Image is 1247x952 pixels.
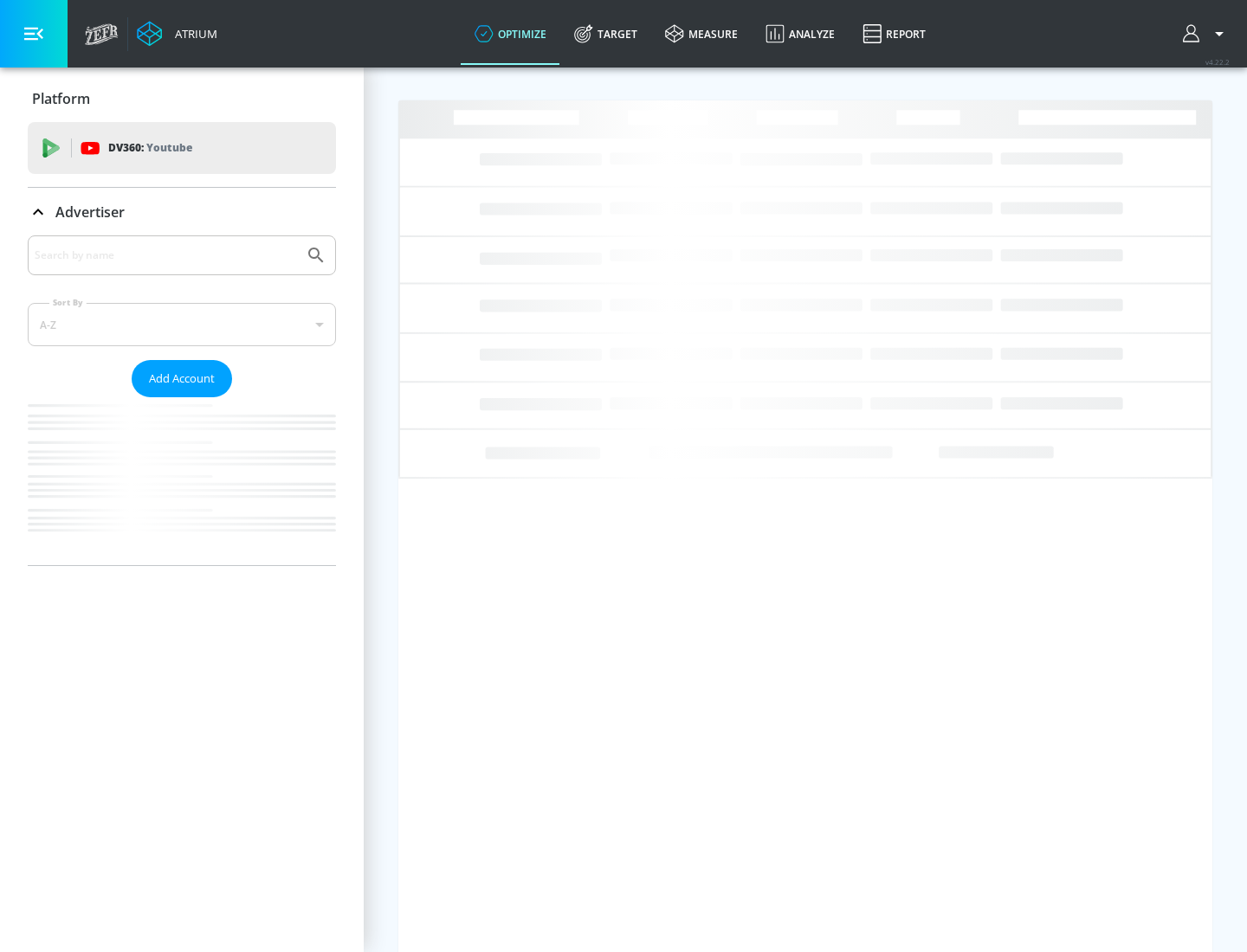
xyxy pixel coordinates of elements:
a: Report [849,3,940,65]
div: A-Z [28,303,336,346]
span: Add Account [149,369,215,389]
a: optimize [461,3,560,65]
button: Add Account [132,360,232,397]
div: Advertiser [28,188,336,236]
p: Advertiser [55,203,125,222]
input: Search by name [35,244,297,267]
p: Platform [32,89,90,108]
div: Platform [28,74,336,123]
span: v 4.22.2 [1205,57,1230,67]
p: Youtube [146,138,192,157]
label: Sort By [49,297,87,308]
p: DV360: [108,138,192,158]
div: Atrium [168,26,217,42]
nav: list of Advertiser [28,397,336,565]
div: DV360: Youtube [28,122,336,174]
a: measure [651,3,752,65]
a: Atrium [137,21,217,47]
a: Target [560,3,651,65]
div: Advertiser [28,235,336,565]
a: Analyze [752,3,849,65]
